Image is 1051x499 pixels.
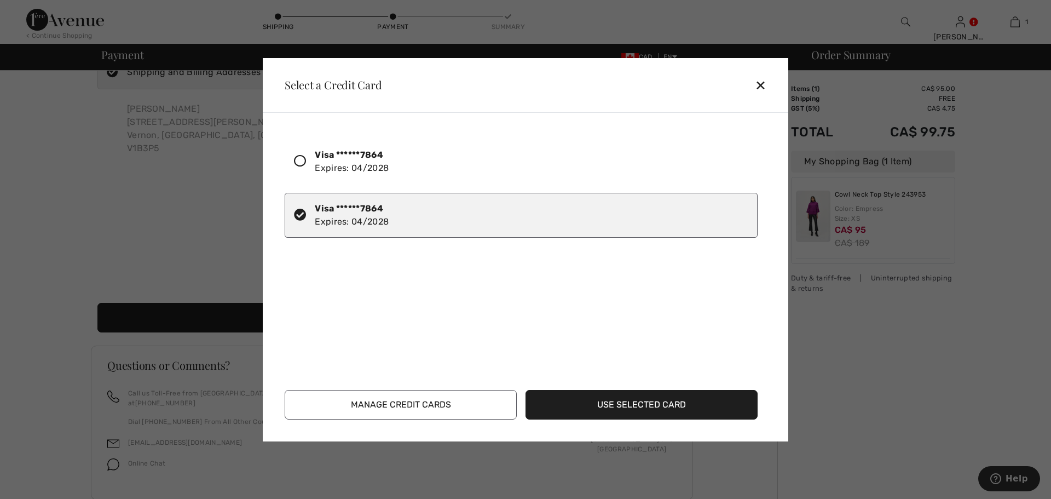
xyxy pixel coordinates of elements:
[276,79,382,90] div: Select a Credit Card
[285,390,517,420] button: Manage Credit Cards
[315,148,389,175] div: Expires: 04/2028
[28,8,51,18] span: Help
[755,73,775,96] div: ✕
[315,202,389,228] div: Expires: 04/2028
[525,390,758,420] button: Use Selected Card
